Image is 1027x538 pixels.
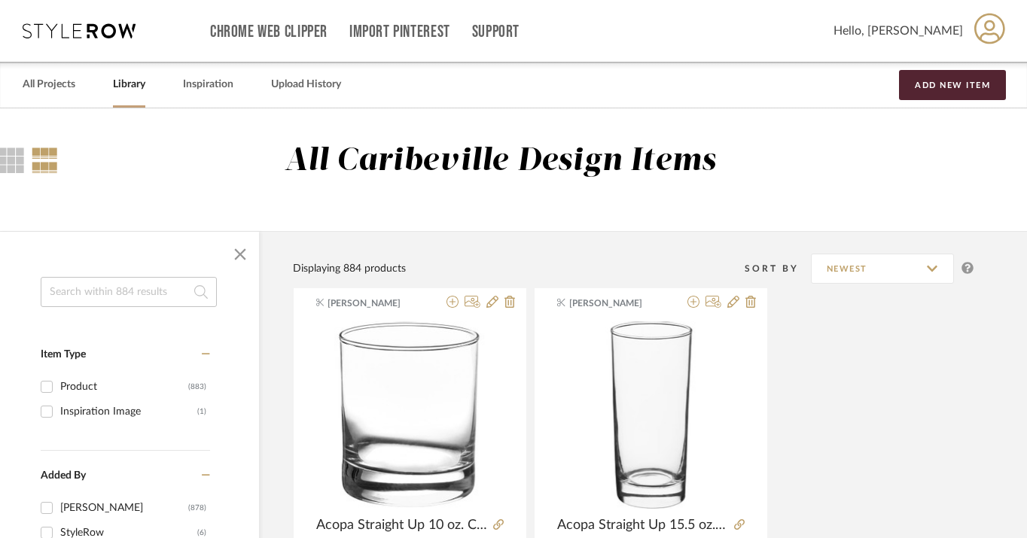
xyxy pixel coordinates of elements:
a: Library [113,74,145,95]
div: All Caribeville Design Items [285,142,717,181]
button: Add New Item [899,70,1006,100]
a: Inspiration [183,74,233,95]
div: (883) [188,375,206,399]
a: Support [472,26,520,38]
div: Displaying 884 products [293,260,406,277]
a: Upload History [271,74,341,95]
input: Search within 884 results [41,277,217,307]
span: Acopa Straight Up 10 oz. Customizable Rocks / Old Fashioned Glass - 12/Case [316,517,487,533]
span: Item Type [41,349,86,360]
span: Added By [41,470,86,481]
div: (878) [188,496,206,520]
a: All Projects [23,74,75,95]
span: Acopa Straight Up 15.5 oz. Beverage Glass - 12/Case [557,517,728,533]
div: Sort By [745,261,811,276]
img: Acopa Straight Up 15.5 oz. Beverage Glass - 12/Case [557,321,745,509]
div: (1) [197,400,206,424]
img: Acopa Straight Up 10 oz. Customizable Rocks / Old Fashioned Glass - 12/Case [316,321,504,509]
span: Hello, [PERSON_NAME] [833,22,963,40]
div: Inspiration Image [60,400,197,424]
a: Import Pinterest [349,26,450,38]
div: [PERSON_NAME] [60,496,188,520]
div: Product [60,375,188,399]
span: [PERSON_NAME] [569,296,664,310]
span: [PERSON_NAME] [328,296,422,310]
a: Chrome Web Clipper [210,26,328,38]
button: Close [225,239,255,269]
